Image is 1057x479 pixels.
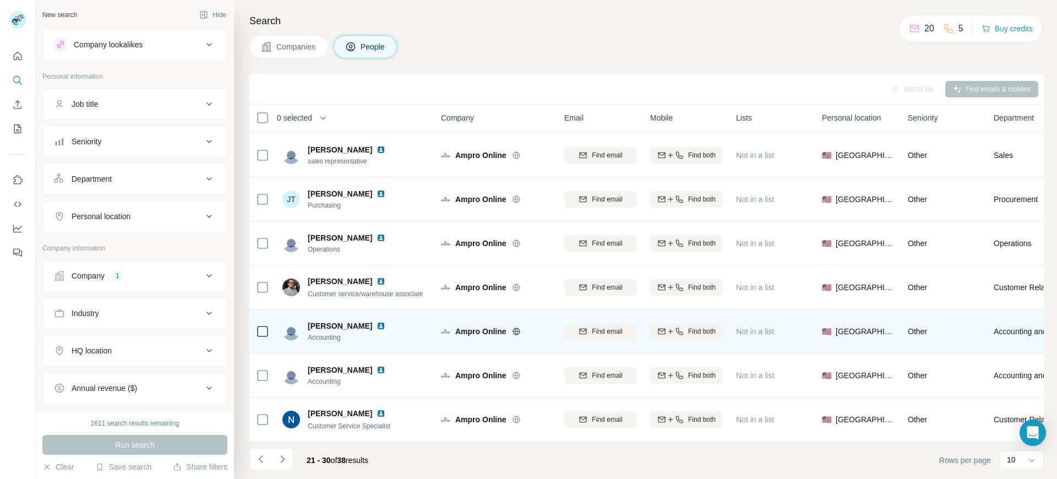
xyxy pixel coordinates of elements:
span: Not in a list [736,283,774,292]
button: Seniority [43,128,227,155]
div: 1611 search results remaining [91,418,179,428]
span: 🇺🇸 [822,238,831,249]
button: Company1 [43,263,227,289]
span: 38 [337,456,346,465]
span: Lists [736,112,752,123]
span: [GEOGRAPHIC_DATA] [836,414,895,425]
span: Other [908,327,927,336]
button: Use Surfe on LinkedIn [9,170,26,190]
span: [GEOGRAPHIC_DATA] [836,326,895,337]
span: [GEOGRAPHIC_DATA] [836,194,895,205]
button: Dashboard [9,219,26,238]
span: 🇺🇸 [822,150,831,161]
img: Avatar [282,323,300,340]
span: Find both [688,415,716,424]
div: Company [72,270,105,281]
span: [PERSON_NAME] [308,276,372,287]
span: Customer Service Specialist [308,422,390,430]
button: Department [43,166,227,192]
span: Other [908,239,927,248]
button: Find email [564,367,637,384]
span: Find both [688,282,716,292]
button: Navigate to next page [271,448,293,470]
button: Industry [43,300,227,326]
button: Navigate to previous page [249,448,271,470]
span: Ampro Online [455,370,506,381]
span: Find email [592,326,622,336]
p: 10 [1007,454,1016,465]
span: Find email [592,415,622,424]
img: Logo of Ampro Online [441,283,450,292]
span: Sales [994,150,1013,161]
button: Find email [564,323,637,340]
button: Quick start [9,46,26,66]
img: Logo of Ampro Online [441,239,450,248]
span: [GEOGRAPHIC_DATA] [836,238,895,249]
span: [GEOGRAPHIC_DATA] [836,370,895,381]
span: People [361,41,386,52]
div: Personal location [72,211,130,222]
span: Rows per page [939,455,991,466]
img: LinkedIn logo [377,189,385,198]
span: Ampro Online [455,194,506,205]
button: Find email [564,191,637,208]
img: LinkedIn logo [377,322,385,330]
img: Avatar [282,411,300,428]
span: results [307,456,368,465]
button: HQ location [43,338,227,364]
button: Find both [650,279,723,296]
span: [PERSON_NAME] [308,144,372,155]
span: [PERSON_NAME] [308,364,372,375]
span: [PERSON_NAME] [308,188,372,199]
span: Not in a list [736,415,774,424]
span: 🇺🇸 [822,414,831,425]
button: Annual revenue ($) [43,375,227,401]
span: 🇺🇸 [822,370,831,381]
span: Find email [592,150,622,160]
span: Ampro Online [455,282,506,293]
p: Company information [42,243,227,253]
h4: Search [249,13,1044,29]
span: 🇺🇸 [822,282,831,293]
span: Operations [308,244,399,254]
p: 5 [958,22,963,35]
span: Not in a list [736,327,774,336]
div: Company lookalikes [74,39,143,50]
p: Personal information [42,72,227,81]
div: HQ location [72,345,112,356]
span: Ampro Online [455,238,506,249]
img: Logo of Ampro Online [441,371,450,380]
div: 1 [111,271,124,281]
span: Other [908,371,927,380]
span: Companies [276,41,317,52]
button: Feedback [9,243,26,263]
span: Other [908,195,927,204]
button: Find email [564,235,637,252]
img: Logo of Ampro Online [441,415,450,424]
button: Find email [564,279,637,296]
button: Find both [650,323,723,340]
div: Open Intercom Messenger [1020,420,1046,446]
span: Mobile [650,112,673,123]
span: Not in a list [736,151,774,160]
span: [GEOGRAPHIC_DATA] [836,150,895,161]
span: Not in a list [736,239,774,248]
span: Accounting [308,377,399,387]
span: Other [908,283,927,292]
button: Find both [650,235,723,252]
button: Company lookalikes [43,31,227,58]
button: Clear [42,461,74,472]
p: 20 [924,22,934,35]
img: Avatar [282,279,300,296]
span: Find both [688,150,716,160]
span: Ampro Online [455,414,506,425]
span: 🇺🇸 [822,194,831,205]
button: Share filters [173,461,227,472]
span: Email [564,112,584,123]
button: Find both [650,367,723,384]
span: Find email [592,194,622,204]
span: Not in a list [736,195,774,204]
span: Ampro Online [455,326,506,337]
span: Ampro Online [455,150,506,161]
span: 🇺🇸 [822,326,831,337]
